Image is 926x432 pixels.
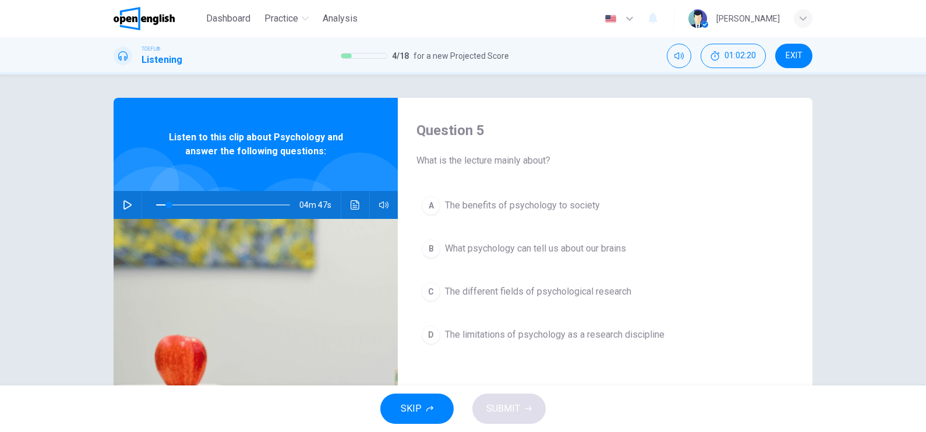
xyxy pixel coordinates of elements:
[445,199,600,213] span: The benefits of psychology to society
[114,7,175,30] img: OpenEnglish logo
[142,45,160,53] span: TOEFL®
[603,15,618,23] img: en
[701,44,766,68] button: 01:02:20
[422,325,440,344] div: D
[445,285,631,299] span: The different fields of psychological research
[323,12,358,26] span: Analysis
[264,12,298,26] span: Practice
[716,12,780,26] div: [PERSON_NAME]
[392,49,409,63] span: 4 / 18
[401,401,422,417] span: SKIP
[422,282,440,301] div: C
[701,44,766,68] div: Hide
[142,53,182,67] h1: Listening
[416,277,794,306] button: CThe different fields of psychological research
[445,242,626,256] span: What psychology can tell us about our brains
[786,51,803,61] span: EXIT
[151,130,360,158] span: Listen to this clip about Psychology and answer the following questions:
[299,191,341,219] span: 04m 47s
[206,12,250,26] span: Dashboard
[416,191,794,220] button: AThe benefits of psychology to society
[318,8,362,29] button: Analysis
[416,320,794,349] button: DThe limitations of psychology as a research discipline
[422,239,440,258] div: B
[416,154,794,168] span: What is the lecture mainly about?
[667,44,691,68] div: Mute
[346,191,365,219] button: Click to see the audio transcription
[688,9,707,28] img: Profile picture
[202,8,255,29] button: Dashboard
[114,7,202,30] a: OpenEnglish logo
[416,121,794,140] h4: Question 5
[416,234,794,263] button: BWhat psychology can tell us about our brains
[775,44,812,68] button: EXIT
[445,328,665,342] span: The limitations of psychology as a research discipline
[422,196,440,215] div: A
[724,51,756,61] span: 01:02:20
[380,394,454,424] button: SKIP
[413,49,509,63] span: for a new Projected Score
[260,8,313,29] button: Practice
